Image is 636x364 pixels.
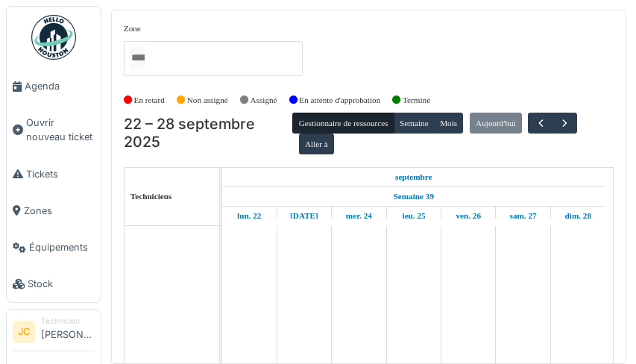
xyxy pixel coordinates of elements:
[13,316,95,351] a: JC Technicien[PERSON_NAME]
[7,192,101,229] a: Zones
[28,277,95,291] span: Stock
[528,113,552,134] button: Précédent
[41,316,95,327] div: Technicien
[552,113,577,134] button: Suivant
[390,187,438,206] a: Semaine 39
[130,192,172,201] span: Techniciens
[130,47,145,69] input: Tous
[391,168,436,186] a: 22 septembre 2025
[31,15,76,60] img: Badge_color-CXgf-gQk.svg
[470,113,522,134] button: Aujourd'hui
[124,22,141,35] label: Zone
[29,240,95,254] span: Équipements
[7,156,101,192] a: Tickets
[434,113,464,134] button: Mois
[398,207,429,225] a: 25 septembre 2025
[7,68,101,104] a: Agenda
[506,207,541,225] a: 27 septembre 2025
[286,207,322,225] a: 23 septembre 2025
[403,94,430,107] label: Terminé
[342,207,376,225] a: 24 septembre 2025
[25,79,95,93] span: Agenda
[41,316,95,348] li: [PERSON_NAME]
[251,94,277,107] label: Assigné
[561,207,595,225] a: 28 septembre 2025
[233,207,265,225] a: 22 septembre 2025
[24,204,95,218] span: Zones
[187,94,228,107] label: Non assigné
[7,266,101,302] a: Stock
[124,116,293,151] h2: 22 – 28 septembre 2025
[134,94,165,107] label: En retard
[299,94,380,107] label: En attente d'approbation
[452,207,485,225] a: 26 septembre 2025
[299,134,334,154] button: Aller à
[394,113,435,134] button: Semaine
[26,167,95,181] span: Tickets
[13,321,35,343] li: JC
[7,104,101,155] a: Ouvrir nouveau ticket
[7,229,101,266] a: Équipements
[292,113,394,134] button: Gestionnaire de ressources
[26,116,95,144] span: Ouvrir nouveau ticket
